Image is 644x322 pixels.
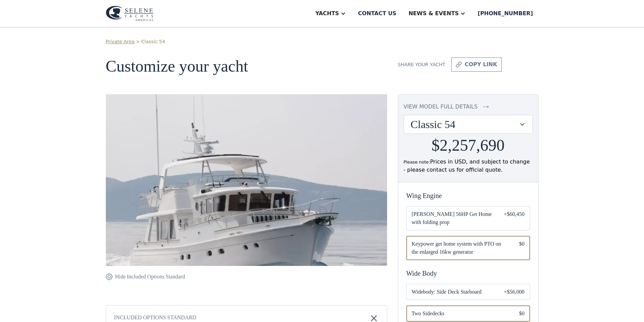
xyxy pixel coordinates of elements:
[412,288,493,296] span: Widebody: Side Deck Starboard
[398,61,446,68] div: Share your yacht
[404,115,532,133] div: Classic 54
[406,191,530,201] div: Wing Engine
[519,309,525,318] div: $0
[106,38,135,45] a: Private Area
[106,273,185,281] a: Hide Included Options Standard
[141,38,165,45] a: Classic 54
[432,137,505,154] h2: $2,257,690
[358,9,397,18] div: Contact us
[412,309,508,318] span: Two Sidedecks
[106,273,113,281] img: icon
[115,273,185,281] div: Hide Included Options Standard
[106,57,387,75] h1: Customize your yacht
[408,9,459,18] div: News & EVENTS
[478,9,533,18] div: [PHONE_NUMBER]
[404,159,430,165] span: Please note:
[404,158,533,174] div: Prices in USD, and subject to change - please contact us for official quote.
[136,38,140,45] div: >
[411,118,519,131] div: Classic 54
[464,60,497,69] div: copy link
[315,9,339,18] div: Yachts
[412,240,508,256] span: Keypower get home system with PTO on the enlarged 16kw generator
[406,268,530,278] div: Wide Body
[456,60,462,69] img: icon
[412,210,493,226] span: [PERSON_NAME] 56HP Get Home with folding prop
[483,103,489,111] img: icon
[106,6,153,21] img: logo
[451,57,501,72] a: copy link
[404,103,533,111] a: view model full details
[504,288,524,296] div: +$56,000
[504,210,524,226] div: +$60,450
[519,240,525,256] div: $0
[404,103,478,111] div: view model full details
